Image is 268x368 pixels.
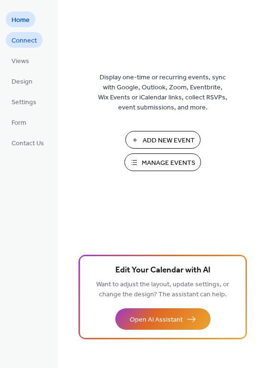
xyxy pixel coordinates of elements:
span: Home [11,15,30,25]
span: Form [11,118,26,128]
span: Connect [11,36,37,46]
span: Want to adjust the layout, update settings, or change the design? The assistant can help. [96,278,229,301]
span: Settings [11,97,36,108]
a: Contact Us [6,135,50,151]
span: Views [11,56,29,66]
button: Add New Event [125,131,201,149]
span: Edit Your Calendar with AI [115,264,211,277]
button: Open AI Assistant [115,308,211,330]
span: Contact Us [11,139,44,149]
a: Views [6,53,35,68]
a: Settings [6,94,42,109]
span: Open AI Assistant [130,315,183,325]
span: Design [11,77,33,87]
a: Connect [6,32,43,48]
span: Display one-time or recurring events, sync with Google, Outlook, Zoom, Eventbrite, Wix Events or ... [98,73,227,113]
a: Home [6,11,35,27]
a: Form [6,114,32,130]
span: Add New Event [143,136,195,146]
a: Design [6,73,38,89]
button: Manage Events [124,153,201,171]
span: Manage Events [142,158,195,168]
